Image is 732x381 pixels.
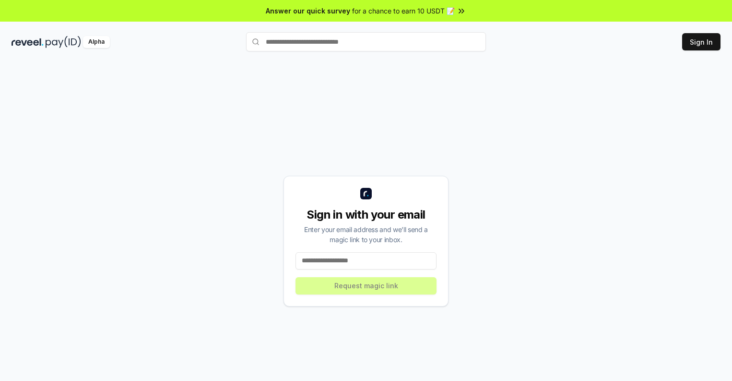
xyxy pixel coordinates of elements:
[352,6,455,16] span: for a chance to earn 10 USDT 📝
[46,36,81,48] img: pay_id
[360,188,372,199] img: logo_small
[266,6,350,16] span: Answer our quick survey
[83,36,110,48] div: Alpha
[295,207,437,222] div: Sign in with your email
[682,33,720,50] button: Sign In
[12,36,44,48] img: reveel_dark
[295,224,437,245] div: Enter your email address and we’ll send a magic link to your inbox.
